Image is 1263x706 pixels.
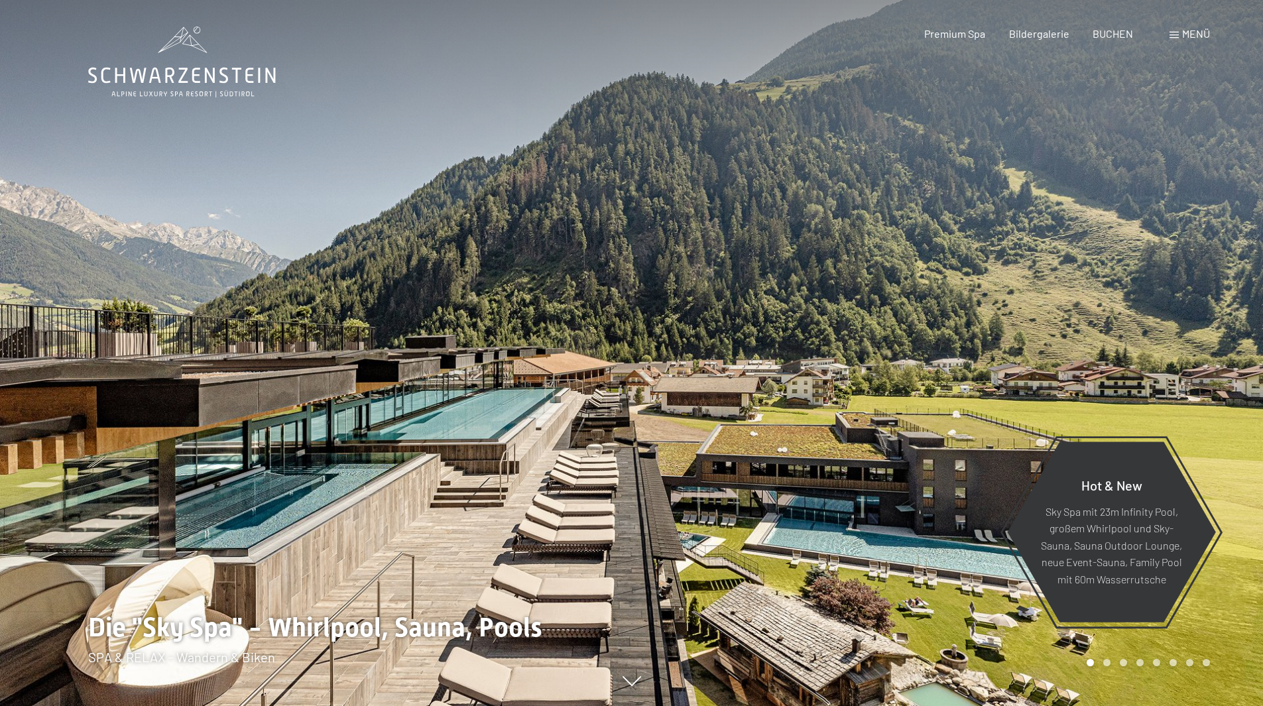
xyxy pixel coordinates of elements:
a: Hot & New Sky Spa mit 23m Infinity Pool, großem Whirlpool und Sky-Sauna, Sauna Outdoor Lounge, ne... [1006,441,1217,623]
div: Carousel Pagination [1082,659,1210,666]
span: Menü [1182,27,1210,40]
p: Sky Spa mit 23m Infinity Pool, großem Whirlpool und Sky-Sauna, Sauna Outdoor Lounge, neue Event-S... [1040,502,1183,587]
a: Premium Spa [924,27,985,40]
div: Carousel Page 5 [1153,659,1160,666]
span: Hot & New [1081,477,1142,493]
a: BUCHEN [1093,27,1133,40]
div: Carousel Page 4 [1136,659,1144,666]
div: Carousel Page 8 [1203,659,1210,666]
div: Carousel Page 1 (Current Slide) [1087,659,1094,666]
div: Carousel Page 2 [1103,659,1111,666]
div: Carousel Page 3 [1120,659,1127,666]
div: Carousel Page 6 [1170,659,1177,666]
a: Bildergalerie [1009,27,1069,40]
div: Carousel Page 7 [1186,659,1193,666]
